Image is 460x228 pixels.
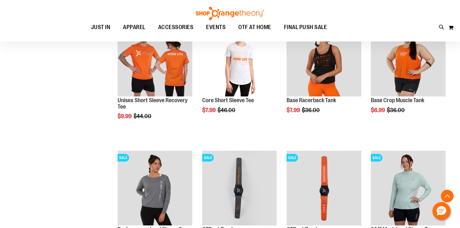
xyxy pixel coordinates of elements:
[202,107,217,113] span: $7.99
[371,22,446,96] img: Product image for Base Crop Muscle Tank
[287,151,361,226] a: OTBeat BandSALE
[85,20,117,35] a: JUST IN
[371,151,446,226] a: 24/7 Mesh Long Sleeve TeeSALE
[238,20,271,34] span: OTF AT HOME
[117,20,152,35] a: APPAREL
[287,97,336,103] a: Base Racerback Tank
[232,20,278,35] a: OTF AT HOME
[202,154,214,162] span: SALE
[118,22,192,97] a: Product image for Unisex Short Sleeve Recovery TeeSALE
[114,19,195,136] div: product
[371,22,446,97] a: Product image for Base Crop Muscle TankSALE
[441,190,454,202] button: Back To Top
[118,113,133,119] span: $9.99
[371,151,446,225] img: 24/7 Mesh Long Sleeve Tee
[195,7,265,20] img: Shop Orangetheory
[278,20,333,34] a: FINAL PUSH SALE
[118,154,129,162] span: SALE
[287,22,361,97] a: Product image for Base Racerback TankSALE
[199,19,280,130] div: product
[202,151,277,226] a: OTBeat BandSALE
[152,20,200,35] a: ACCESSORIES
[371,107,386,113] span: $6.99
[118,22,192,96] img: Product image for Unisex Short Sleeve Recovery Tee
[123,20,145,34] span: APPAREL
[433,202,450,220] button: Hello, have a question? Let’s chat.
[284,20,327,34] span: FINAL PUSH SALE
[283,19,364,130] div: product
[206,20,226,34] span: EVENTS
[371,97,424,103] a: Base Crop Muscle Tank
[387,107,406,113] span: $36.00
[158,20,194,34] span: ACCESSORIES
[218,107,236,113] span: $46.00
[287,22,361,96] img: Product image for Base Racerback Tank
[134,113,152,119] span: $44.00
[91,20,111,34] span: JUST IN
[202,22,277,96] img: Product image for Core Short Sleeve Tee
[202,97,254,103] a: Core Short Sleeve Tee
[118,97,188,110] a: Unisex Short Sleeve Recovery Tee
[202,151,277,225] img: OTBeat Band
[287,151,361,225] img: OTBeat Band
[118,151,192,225] img: Product image for Performance Long Sleeve Crop Tee
[371,154,382,162] span: SALE
[287,154,298,162] span: SALE
[287,107,301,113] span: $7.99
[368,19,449,130] div: product
[302,107,321,113] span: $36.00
[118,151,192,226] a: Product image for Performance Long Sleeve Crop TeeSALE
[200,20,232,35] a: EVENTS
[202,22,277,97] a: Product image for Core Short Sleeve TeeSALE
